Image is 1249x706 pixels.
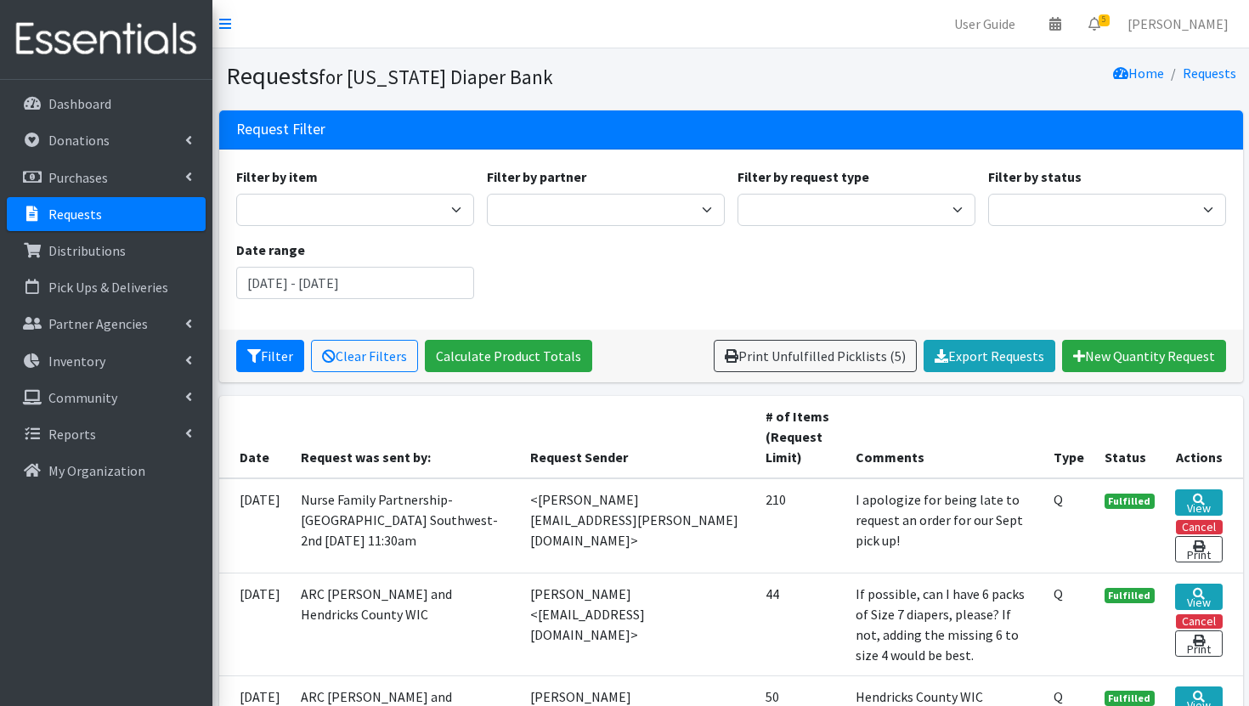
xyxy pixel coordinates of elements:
a: View [1175,584,1222,610]
p: Distributions [48,242,126,259]
a: Pick Ups & Deliveries [7,270,206,304]
p: My Organization [48,462,145,479]
abbr: Quantity [1054,688,1063,705]
a: User Guide [941,7,1029,41]
p: Purchases [48,169,108,186]
label: Filter by partner [487,167,586,187]
a: New Quantity Request [1062,340,1226,372]
button: Cancel [1176,614,1223,629]
a: Community [7,381,206,415]
p: Dashboard [48,95,111,112]
p: Donations [48,132,110,149]
h1: Requests [226,61,725,91]
h3: Request Filter [236,121,325,138]
th: Type [1043,396,1094,478]
a: Partner Agencies [7,307,206,341]
a: Print [1175,630,1222,657]
button: Cancel [1176,520,1223,534]
a: Dashboard [7,87,206,121]
abbr: Quantity [1054,491,1063,508]
span: Fulfilled [1105,494,1156,509]
label: Filter by status [988,167,1082,187]
td: [DATE] [219,573,291,675]
label: Filter by request type [738,167,869,187]
td: 44 [755,573,845,675]
a: Donations [7,123,206,157]
span: 5 [1099,14,1110,26]
td: 210 [755,478,845,573]
input: January 1, 2011 - December 31, 2011 [236,267,474,299]
th: Request Sender [520,396,756,478]
td: I apologize for being late to request an order for our Sept pick up! [845,478,1043,573]
td: Nurse Family Partnership- [GEOGRAPHIC_DATA] Southwest- 2nd [DATE] 11:30am [291,478,520,573]
span: Fulfilled [1105,691,1156,706]
a: Home [1113,65,1164,82]
p: Community [48,389,117,406]
a: Requests [7,197,206,231]
a: Clear Filters [311,340,418,372]
small: for [US_STATE] Diaper Bank [319,65,553,89]
td: [DATE] [219,478,291,573]
label: Date range [236,240,305,260]
a: Export Requests [924,340,1055,372]
td: ARC [PERSON_NAME] and Hendricks County WIC [291,573,520,675]
th: Status [1094,396,1166,478]
a: [PERSON_NAME] [1114,7,1242,41]
label: Filter by item [236,167,318,187]
a: Distributions [7,234,206,268]
button: Filter [236,340,304,372]
p: Reports [48,426,96,443]
th: Request was sent by: [291,396,520,478]
span: Fulfilled [1105,588,1156,603]
th: Date [219,396,291,478]
td: <[PERSON_NAME][EMAIL_ADDRESS][PERSON_NAME][DOMAIN_NAME]> [520,478,756,573]
a: Requests [1183,65,1236,82]
p: Partner Agencies [48,315,148,332]
p: Inventory [48,353,105,370]
td: [PERSON_NAME] <[EMAIL_ADDRESS][DOMAIN_NAME]> [520,573,756,675]
th: Actions [1165,396,1242,478]
th: # of Items (Request Limit) [755,396,845,478]
a: My Organization [7,454,206,488]
p: Pick Ups & Deliveries [48,279,168,296]
a: Calculate Product Totals [425,340,592,372]
a: Print [1175,536,1222,562]
a: Reports [7,417,206,451]
a: Print Unfulfilled Picklists (5) [714,340,917,372]
a: Purchases [7,161,206,195]
td: If possible, can I have 6 packs of Size 7 diapers, please? If not, adding the missing 6 to size 4... [845,573,1043,675]
a: Inventory [7,344,206,378]
th: Comments [845,396,1043,478]
abbr: Quantity [1054,585,1063,602]
a: 5 [1075,7,1114,41]
p: Requests [48,206,102,223]
img: HumanEssentials [7,11,206,68]
a: View [1175,489,1222,516]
